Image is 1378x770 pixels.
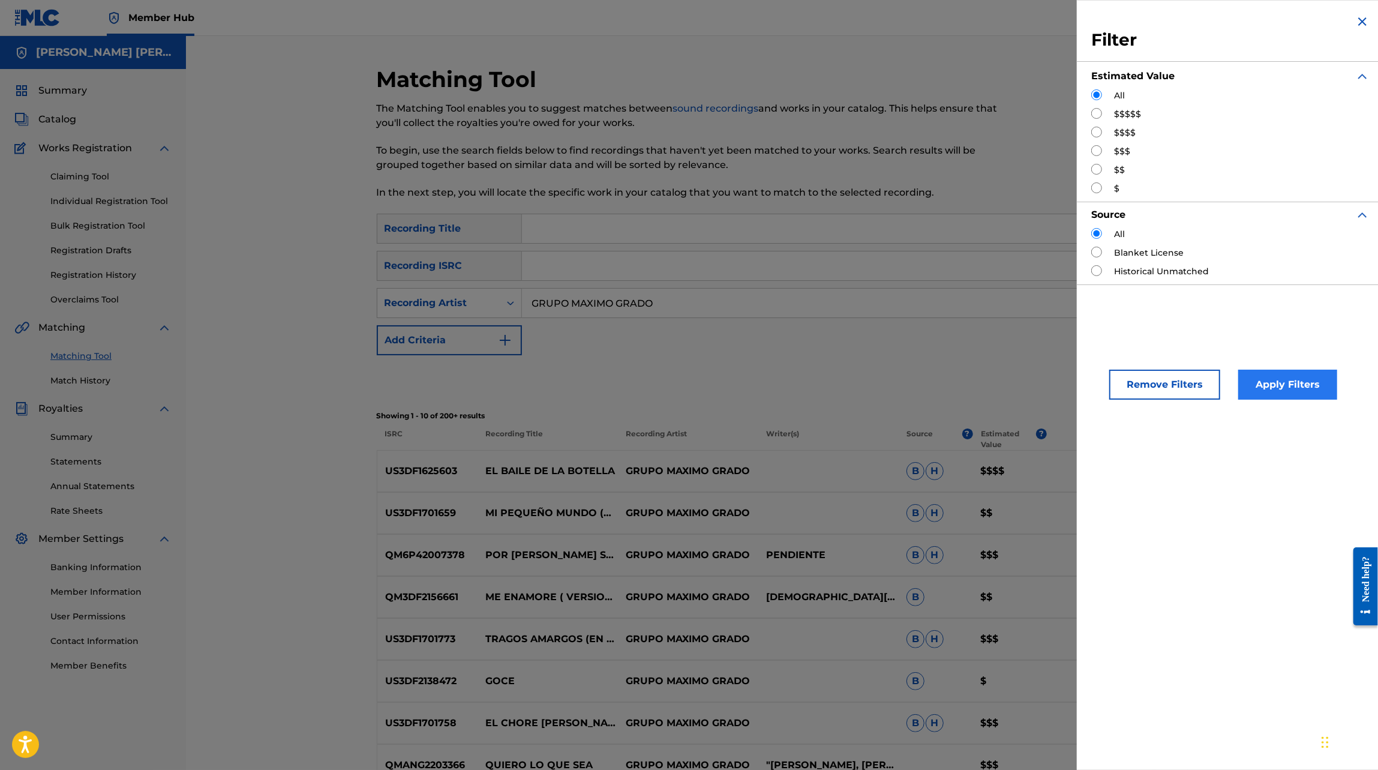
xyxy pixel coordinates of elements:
[926,462,944,480] span: H
[1091,209,1125,220] strong: Source
[14,9,61,26] img: MLC Logo
[972,674,1047,688] p: $
[38,532,124,546] span: Member Settings
[906,630,924,648] span: B
[618,464,758,478] p: GRUPO MAXIMO GRADO
[1318,712,1378,770] iframe: Chat Widget
[14,320,29,335] img: Matching
[107,11,121,25] img: Top Rightsholder
[478,674,618,688] p: GOCE
[1114,265,1209,278] label: Historical Unmatched
[50,350,172,362] a: Matching Tool
[906,429,933,450] p: Source
[38,320,85,335] span: Matching
[377,429,478,450] p: ISRC
[377,325,522,355] button: Add Criteria
[14,83,29,98] img: Summary
[50,635,172,648] a: Contact Information
[962,429,973,439] span: ?
[758,548,899,562] p: PENDIENTE
[981,429,1036,450] p: Estimated Value
[618,674,758,688] p: GRUPO MAXIMO GRADO
[14,46,29,60] img: Accounts
[14,112,29,127] img: Catalog
[758,590,899,604] p: [DEMOGRAPHIC_DATA][PERSON_NAME] [PERSON_NAME]
[377,548,478,562] p: QM6P42007378
[1047,429,1187,450] p: 0 Selected
[377,411,1188,421] p: Showing 1 - 10 of 200+ results
[38,83,87,98] span: Summary
[377,632,478,646] p: US3DF1701773
[478,464,618,478] p: EL BAILE DE LA BOTELLA
[50,269,172,281] a: Registration History
[377,214,1188,403] form: Search Form
[1355,14,1370,29] img: close
[377,716,478,730] p: US3DF1701758
[50,195,172,208] a: Individual Registration Tool
[1114,108,1141,121] label: $$$$$
[618,548,758,562] p: GRUPO MAXIMO GRADO
[478,590,618,604] p: ME ENAMORE ( VERSION LEYENDAS DEL PUEBLO TV)
[618,590,758,604] p: GRUPO MAXIMO GRADO
[972,506,1047,520] p: $$
[478,548,618,562] p: POR [PERSON_NAME] SOY APODADO
[906,672,924,690] span: B
[50,505,172,517] a: Rate Sheets
[618,429,758,450] p: Recording Artist
[157,141,172,155] img: expand
[972,632,1047,646] p: $$$
[1318,712,1378,770] div: Widget de chat
[972,716,1047,730] p: $$$
[50,374,172,387] a: Match History
[38,112,76,127] span: Catalog
[926,504,944,522] span: H
[50,480,172,493] a: Annual Statements
[50,220,172,232] a: Bulk Registration Tool
[906,462,924,480] span: B
[1114,127,1136,139] label: $$$$
[906,546,924,564] span: B
[1091,70,1175,82] strong: Estimated Value
[1114,145,1130,158] label: $$$
[377,66,543,93] h2: Matching Tool
[477,429,617,450] p: Recording Title
[14,141,30,155] img: Works Registration
[478,506,618,520] p: MI PEQUEÑO MUNDO (EN VIVO)
[14,112,76,127] a: CatalogCatalog
[972,464,1047,478] p: $$$$
[14,402,29,416] img: Royalties
[758,429,899,450] p: Writer(s)
[50,431,172,444] a: Summary
[377,464,478,478] p: US3DF1625603
[50,561,172,574] a: Banking Information
[906,714,924,732] span: B
[1036,429,1047,439] span: ?
[377,185,1001,200] p: In the next step, you will locate the specific work in your catalog that you want to match to the...
[1238,370,1337,400] button: Apply Filters
[1091,29,1370,51] h3: Filter
[1355,69,1370,83] img: expand
[972,548,1047,562] p: $$$
[972,590,1047,604] p: $$
[377,143,1001,172] p: To begin, use the search fields below to find recordings that haven't yet been matched to your wo...
[673,103,759,114] a: sound recordings
[1322,724,1329,760] div: Arrastrar
[50,170,172,183] a: Claiming Tool
[14,532,29,546] img: Member Settings
[377,101,1001,130] p: The Matching Tool enables you to suggest matches between and works in your catalog. This helps en...
[498,333,512,347] img: 9d2ae6d4665cec9f34b9.svg
[1114,228,1125,241] label: All
[1109,370,1220,400] button: Remove Filters
[385,296,493,310] div: Recording Artist
[377,506,478,520] p: US3DF1701659
[38,141,132,155] span: Works Registration
[1114,89,1125,102] label: All
[377,590,478,604] p: QM3DF2156661
[157,532,172,546] img: expand
[38,402,83,416] span: Royalties
[157,320,172,335] img: expand
[906,588,924,606] span: B
[377,674,478,688] p: US3DF2138472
